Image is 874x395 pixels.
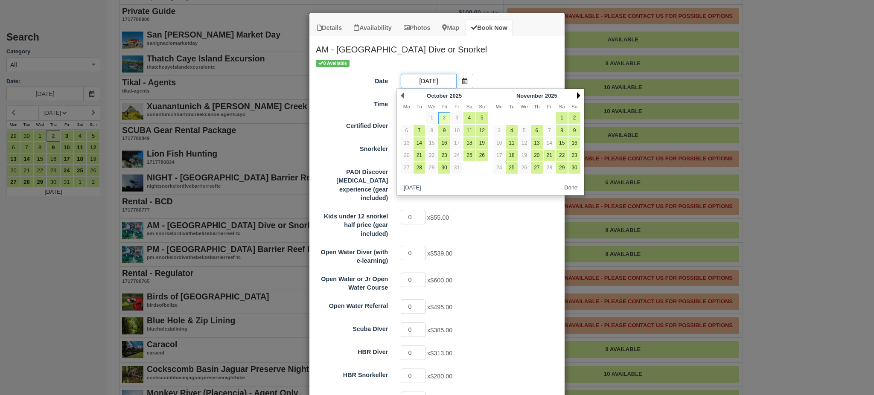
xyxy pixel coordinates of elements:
span: Monday [496,104,503,109]
a: Availability [348,20,397,36]
input: HBR Diver [401,346,425,360]
a: 4 [463,112,475,124]
a: 29 [426,162,437,174]
span: x [427,373,452,380]
a: 17 [493,150,505,161]
a: 30 [568,162,580,174]
a: 7 [544,125,555,137]
a: 22 [556,150,568,161]
span: $55.00 [430,214,449,221]
span: November [516,93,543,99]
a: 14 [544,137,555,149]
span: 2025 [545,93,557,99]
span: Thursday [534,104,540,109]
a: 26 [519,162,530,174]
a: 19 [476,137,488,149]
label: Snorkeler [309,142,394,154]
a: 9 [438,125,450,137]
label: Open Water Referral [309,299,394,311]
a: 26 [476,150,488,161]
span: 2025 [449,93,462,99]
span: Friday [454,104,459,109]
a: Details [312,20,347,36]
a: 14 [414,137,425,149]
a: 13 [531,137,542,149]
a: 21 [544,150,555,161]
span: x [427,350,452,357]
span: Wednesday [428,104,435,109]
label: Open Water Diver (with e-learning) [309,245,394,265]
label: Scuba DIver [309,322,394,334]
a: 9 [568,125,580,137]
span: $313.00 [430,350,452,357]
a: 27 [401,162,412,174]
a: 18 [506,150,517,161]
span: Wednesday [521,104,528,109]
h2: AM - [GEOGRAPHIC_DATA] Dive or Snorkel [309,36,565,58]
input: Open Water Diver (with e-learning) [401,246,425,260]
a: 19 [519,150,530,161]
a: 31 [451,162,463,174]
span: October [427,93,448,99]
label: Certified Diver [309,119,394,131]
a: 15 [556,137,568,149]
span: $539.00 [430,250,452,257]
span: Friday [547,104,552,109]
label: Date [309,74,394,86]
a: 10 [451,125,463,137]
a: 27 [531,162,542,174]
span: Sunday [571,104,577,109]
a: Next [577,92,580,99]
span: $280.00 [430,373,452,380]
a: 18 [463,137,475,149]
a: 8 [426,125,437,137]
a: 23 [438,150,450,161]
input: Scuba DIver [401,322,425,337]
a: 17 [451,137,463,149]
a: 3 [451,112,463,124]
label: HBR Diver [309,345,394,357]
span: 8 Available [316,60,350,67]
span: Saturday [559,104,565,109]
a: 2 [568,112,580,124]
span: x [427,277,452,284]
button: Done [561,183,581,193]
a: 6 [531,125,542,137]
a: 20 [401,150,412,161]
input: Open Water or Jr Open Water Course [401,273,425,287]
a: 11 [506,137,517,149]
span: $600.00 [430,277,452,284]
a: 23 [568,150,580,161]
a: 20 [531,150,542,161]
span: Saturday [466,104,472,109]
a: 22 [426,150,437,161]
span: $385.00 [430,327,452,334]
a: 15 [426,137,437,149]
a: 21 [414,150,425,161]
a: Prev [401,92,404,99]
a: 7 [414,125,425,137]
a: 24 [493,162,505,174]
label: Open Water or Jr Open Water Course [309,272,394,292]
a: 8 [556,125,568,137]
span: Thursday [441,104,447,109]
input: HBR Snorkeller [401,369,425,383]
a: 24 [451,150,463,161]
a: Map [437,20,465,36]
a: 29 [556,162,568,174]
span: x [427,327,452,334]
a: 5 [476,112,488,124]
a: 25 [506,162,517,174]
a: Photos [398,20,436,36]
a: 1 [556,112,568,124]
a: 30 [438,162,450,174]
button: [DATE] [400,183,424,193]
a: 4 [506,125,517,137]
span: Sunday [479,104,485,109]
a: 12 [476,125,488,137]
input: Kids under 12 snorkel half price (gear included) [401,210,425,224]
label: Time [309,97,394,109]
span: Tuesday [509,104,514,109]
input: Open Water Referral [401,299,425,314]
a: 13 [401,137,412,149]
